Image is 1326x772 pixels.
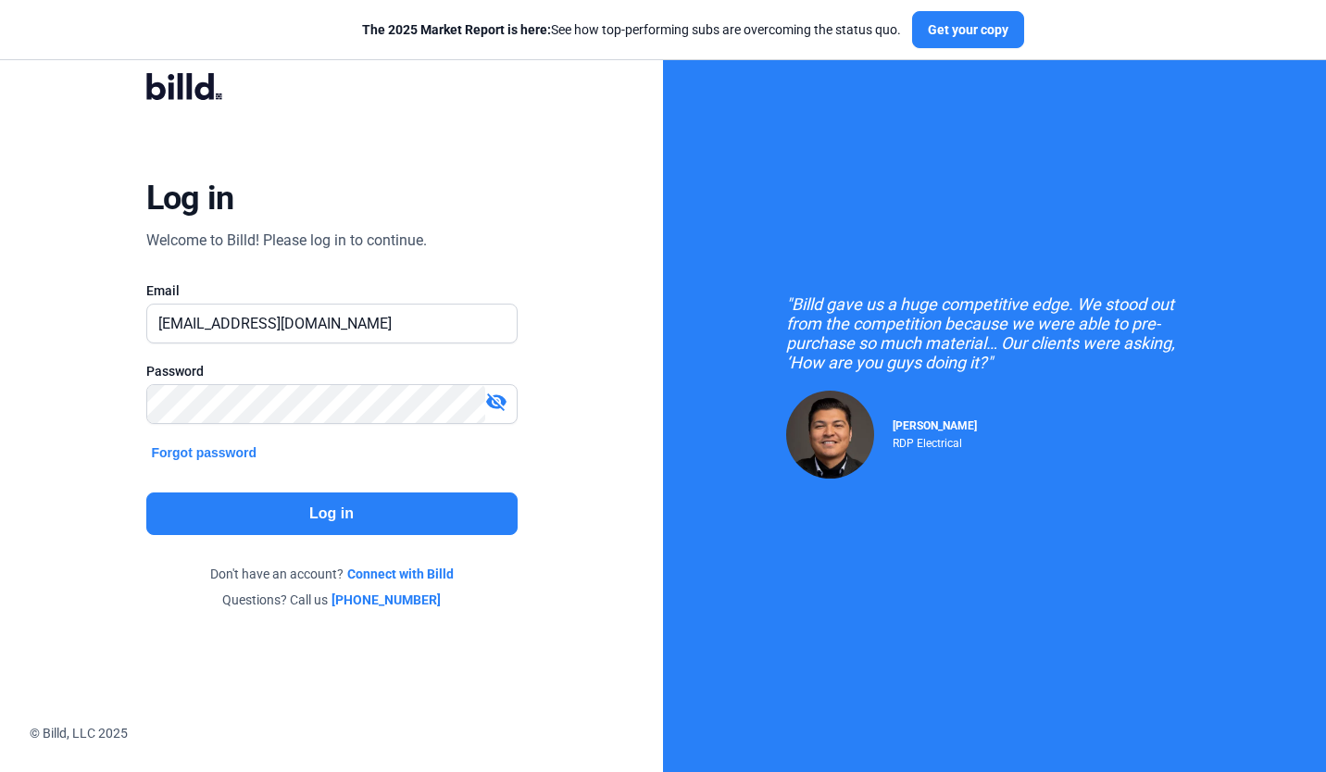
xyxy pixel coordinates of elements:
div: "Billd gave us a huge competitive edge. We stood out from the competition because we were able to... [786,294,1203,372]
mat-icon: visibility_off [485,391,507,413]
div: RDP Electrical [893,432,977,450]
div: Password [146,362,518,380]
button: Forgot password [146,442,263,463]
div: See how top-performing subs are overcoming the status quo. [362,20,901,39]
button: Get your copy [912,11,1024,48]
a: [PHONE_NUMBER] [331,591,441,609]
div: Email [146,281,518,300]
img: Raul Pacheco [786,391,874,479]
div: Questions? Call us [146,591,518,609]
div: Welcome to Billd! Please log in to continue. [146,230,427,252]
a: Connect with Billd [347,565,454,583]
button: Log in [146,492,518,535]
span: [PERSON_NAME] [893,419,977,432]
div: Don't have an account? [146,565,518,583]
span: The 2025 Market Report is here: [362,22,551,37]
div: Log in [146,178,234,218]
